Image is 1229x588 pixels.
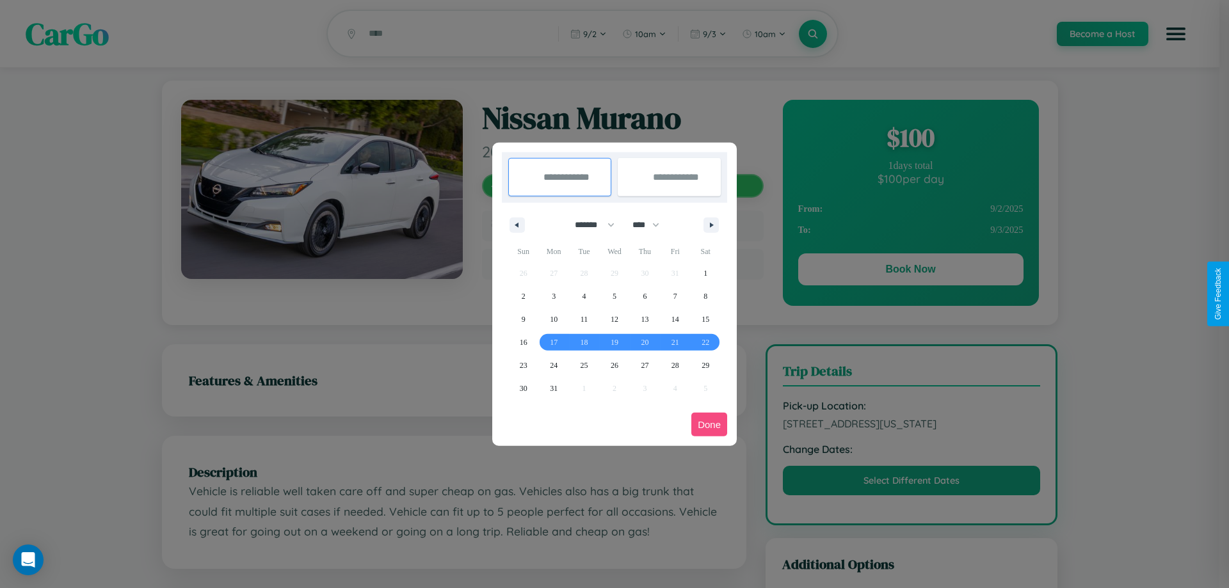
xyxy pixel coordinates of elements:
[508,241,538,262] span: Sun
[599,241,629,262] span: Wed
[538,377,568,400] button: 31
[641,331,648,354] span: 20
[671,354,679,377] span: 28
[660,241,690,262] span: Fri
[691,354,721,377] button: 29
[691,413,727,436] button: Done
[660,331,690,354] button: 21
[522,308,526,331] span: 9
[569,308,599,331] button: 11
[582,285,586,308] span: 4
[671,308,679,331] span: 14
[660,285,690,308] button: 7
[569,354,599,377] button: 25
[703,285,707,308] span: 8
[508,308,538,331] button: 9
[630,285,660,308] button: 6
[599,285,629,308] button: 5
[691,331,721,354] button: 22
[508,285,538,308] button: 2
[630,331,660,354] button: 20
[538,285,568,308] button: 3
[550,354,558,377] span: 24
[691,241,721,262] span: Sat
[702,354,709,377] span: 29
[641,308,648,331] span: 13
[508,354,538,377] button: 23
[673,285,677,308] span: 7
[671,331,679,354] span: 21
[630,241,660,262] span: Thu
[613,285,616,308] span: 5
[611,308,618,331] span: 12
[538,308,568,331] button: 10
[569,241,599,262] span: Tue
[630,354,660,377] button: 27
[13,544,44,575] div: Open Intercom Messenger
[552,285,556,308] span: 3
[611,331,618,354] span: 19
[691,308,721,331] button: 15
[550,377,558,400] span: 31
[703,262,707,285] span: 1
[520,377,527,400] span: 30
[538,354,568,377] button: 24
[599,354,629,377] button: 26
[611,354,618,377] span: 26
[643,285,647,308] span: 6
[702,308,709,331] span: 15
[550,331,558,354] span: 17
[641,354,648,377] span: 27
[569,285,599,308] button: 4
[599,308,629,331] button: 12
[581,354,588,377] span: 25
[522,285,526,308] span: 2
[691,262,721,285] button: 1
[702,331,709,354] span: 22
[520,331,527,354] span: 16
[1214,268,1223,320] div: Give Feedback
[581,331,588,354] span: 18
[569,331,599,354] button: 18
[630,308,660,331] button: 13
[508,331,538,354] button: 16
[538,331,568,354] button: 17
[660,354,690,377] button: 28
[599,331,629,354] button: 19
[691,285,721,308] button: 8
[538,241,568,262] span: Mon
[550,308,558,331] span: 10
[660,308,690,331] button: 14
[508,377,538,400] button: 30
[581,308,588,331] span: 11
[520,354,527,377] span: 23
